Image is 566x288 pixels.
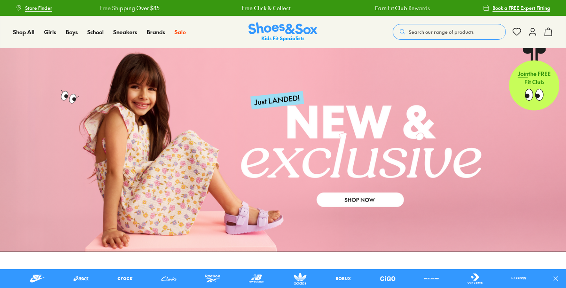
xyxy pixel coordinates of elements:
[248,22,318,42] img: SNS_Logo_Responsive.svg
[113,28,137,36] a: Sneakers
[13,28,35,36] a: Shop All
[518,71,528,79] span: Join
[16,1,52,15] a: Store Finder
[87,28,104,36] a: School
[364,4,419,12] a: Earn Fit Club Rewards
[89,4,149,12] a: Free Shipping Over $85
[44,28,56,36] a: Girls
[492,4,550,11] span: Book a FREE Expert Fitting
[509,65,559,94] p: the FREE Fit Club
[66,28,78,36] a: Boys
[509,48,559,111] a: Jointhe FREE Fit Club
[231,4,279,12] a: Free Click & Collect
[25,4,52,11] span: Store Finder
[248,22,318,42] a: Shoes & Sox
[147,28,165,36] a: Brands
[409,28,474,35] span: Search our range of products
[483,1,550,15] a: Book a FREE Expert Fitting
[175,28,186,36] a: Sale
[393,24,506,40] button: Search our range of products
